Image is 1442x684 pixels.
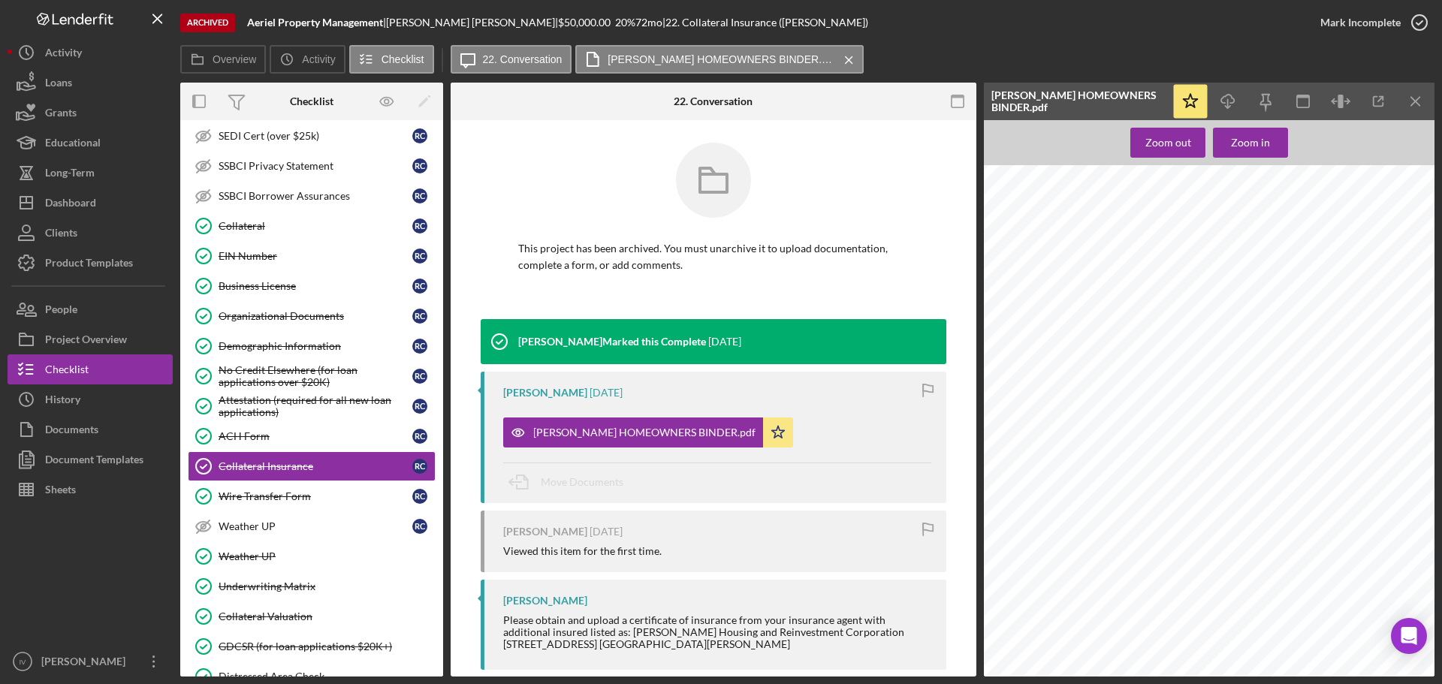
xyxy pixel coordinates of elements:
span: It is up to you to choose the coverages and limits that meet your needs. We recommend that you pu... [1007,321,1416,327]
button: [PERSON_NAME] HOMEOWNERS BINDER.pdf [575,45,864,74]
label: Overview [213,53,256,65]
div: Loans [45,68,72,101]
div: R C [412,158,427,173]
div: Viewed this item for the first time. [503,545,662,557]
span: Farm Agent. [1007,499,1040,505]
a: History [8,384,173,414]
span: will be pro-rated for the length of time coverage is provided under this Binder. [1006,179,1211,185]
span: REGARDING CLAIM RECORD RATING PLAN AND LOYAL CUSTOMER DISCOUNT PLAN [1003,390,1253,396]
button: Educational [8,128,173,158]
a: Organizational DocumentsRC [188,301,436,331]
div: Educational [45,128,101,161]
div: Attestation (required for all new loan applications) [219,394,412,418]
div: R C [412,519,427,534]
button: Grants [8,98,173,128]
div: GDCSR (for loan applications $20K+) [219,640,435,652]
span: insured with State Farm. We adjust premiums based on the number of claims under the rating plan. ... [1007,406,1398,412]
div: [PERSON_NAME] [503,595,587,607]
span: Consumer reports, including credit and insurance loss history reports, may be ordered in conjunct... [1007,270,1413,276]
a: Attestation (required for all new loan applications)RC [188,391,436,421]
a: Business LicenseRC [188,271,436,301]
span: We encourage you to periodically review your coverages and limits with your agent and to notify u... [1007,377,1383,383]
div: Organizational Documents [219,310,412,322]
span: information, please contact your State Farm agent. [1007,299,1142,305]
button: Long-Term [8,158,173,188]
div: SEDI Cert (over $25k) [219,130,412,142]
a: Sheets [8,475,173,505]
div: [PERSON_NAME] [503,526,587,538]
span: MO [1097,231,1106,237]
span: 02:59 PM [1100,200,1126,206]
div: 20 % [615,17,635,29]
div: Collateral Insurance [219,460,412,472]
div: People [45,294,77,328]
div: R C [412,218,427,234]
button: Checklist [349,45,434,74]
button: Documents [8,414,173,444]
div: Dashboard [45,188,96,221]
div: Document Templates [45,444,143,478]
span: REGARDING EARTHQUAKE COVERAGE... [1003,469,1124,475]
span: REGARDING CONSUMER REPORTS... [1003,262,1112,268]
div: R C [412,249,427,264]
a: Collateral InsuranceRC [188,451,436,481]
div: Weather UP [219,550,435,562]
div: EIN Number [219,250,412,262]
button: Zoom in [1213,128,1288,158]
a: Project Overview [8,324,173,354]
div: R C [412,429,427,444]
b: Aeriel Property Management [247,16,383,29]
a: Weather UPRC [188,511,436,541]
span: [STREET_ADDRESS] [1061,224,1121,230]
button: Activity [270,45,345,74]
div: Project Overview [45,324,127,358]
div: Long-Term [45,158,95,191]
div: $50,000.00 [558,17,615,29]
div: Activity [45,38,82,71]
span: State Farm® does not guarantee that any estimate will be the actual future cost to rebuild your h... [1007,356,1419,362]
label: 22. Conversation [483,53,563,65]
span: resulting in property damage or injury may also influence your premium. [1007,420,1198,426]
div: R C [412,309,427,324]
div: Checklist [45,354,89,388]
span: for insurance and the price you are charged. In addition, consumer reports may be used to determi... [1007,277,1416,283]
div: Weather UP [219,520,412,532]
span: Agent Phone: [PHONE_NUMBER] [1331,212,1425,218]
time: 2025-04-02 13:45 [708,336,741,348]
button: Loans [8,68,173,98]
span: EB 2540 MO.12 [1002,648,1045,654]
div: R C [412,459,427,474]
a: Dashboard [8,188,173,218]
button: IV[PERSON_NAME] [8,646,173,676]
label: Activity [302,53,335,65]
div: 22. Conversation [674,95,753,107]
div: Business License [219,280,412,292]
span: Brentwood, [1061,231,1091,237]
div: Zoom out [1145,128,1191,158]
button: Overview [180,45,266,74]
div: [PERSON_NAME] Marked this Complete [518,336,706,348]
div: Collateral [219,220,412,232]
div: Mark Incomplete [1320,8,1401,38]
a: Clients [8,218,173,248]
div: Collateral Valuation [219,610,435,622]
a: SSBCI Borrower AssurancesRC [188,181,436,211]
button: Checklist [8,354,173,384]
span: App date and time: [1007,200,1057,206]
button: Activity [8,38,173,68]
button: Mark Incomplete [1305,8,1434,38]
a: Collateral Valuation [188,601,436,631]
span: REGARDING YOUR COVERAGE AMOUNT.... [1003,312,1129,318]
div: R C [412,279,427,294]
button: Move Documents [503,463,638,501]
span: Agent / AFO Code: 088C / 14FB81 [1219,212,1313,218]
div: Please obtain and upload a certificate of insurance from your insurance agent with additional ins... [503,614,931,650]
div: History [45,384,80,418]
span: obtain and use a credit-based insurance score developed from information contained in these repor... [1007,285,1405,291]
a: Demographic InformationRC [188,331,436,361]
